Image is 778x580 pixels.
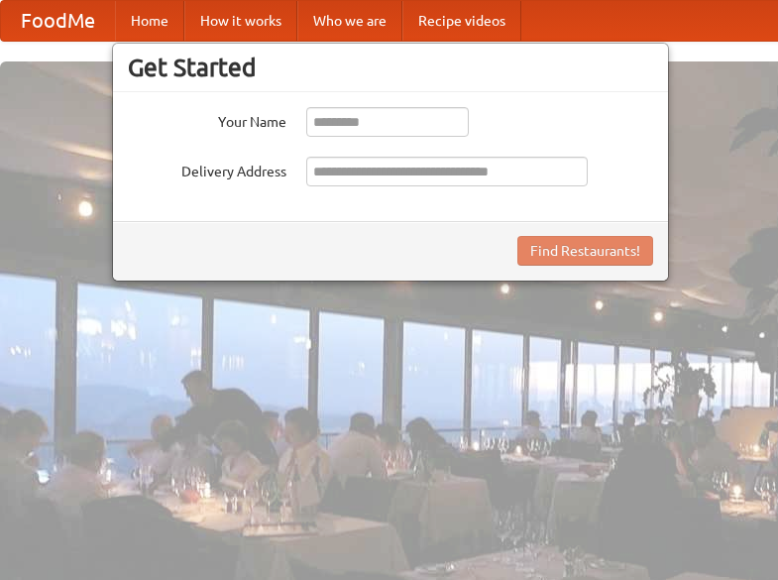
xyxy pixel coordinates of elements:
[115,1,184,41] a: Home
[517,236,653,266] button: Find Restaurants!
[402,1,521,41] a: Recipe videos
[128,53,653,82] h3: Get Started
[128,157,286,181] label: Delivery Address
[184,1,297,41] a: How it works
[128,107,286,132] label: Your Name
[297,1,402,41] a: Who we are
[1,1,115,41] a: FoodMe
